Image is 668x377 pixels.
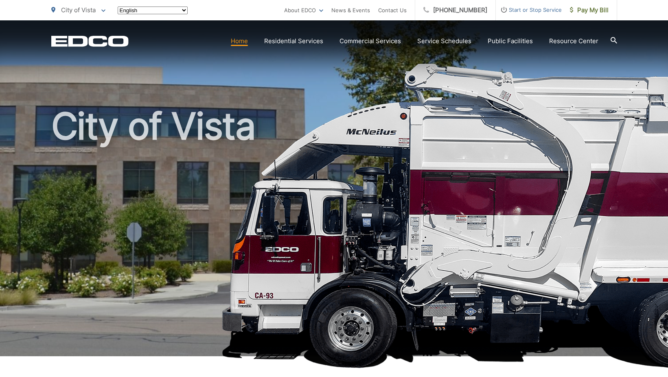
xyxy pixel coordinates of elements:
a: Contact Us [378,5,407,15]
a: Public Facilities [488,36,533,46]
a: News & Events [331,5,370,15]
h1: City of Vista [51,106,617,364]
a: EDCD logo. Return to the homepage. [51,35,129,47]
a: Service Schedules [417,36,471,46]
select: Select a language [118,7,188,14]
span: City of Vista [61,6,96,14]
a: Resource Center [549,36,598,46]
span: Pay My Bill [570,5,609,15]
a: Residential Services [264,36,323,46]
a: Home [231,36,248,46]
a: About EDCO [284,5,323,15]
a: Commercial Services [339,36,401,46]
